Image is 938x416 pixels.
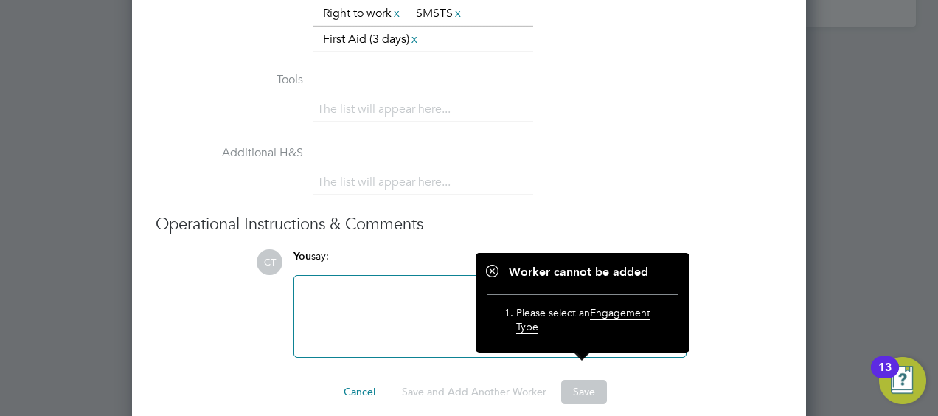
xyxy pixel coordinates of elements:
li: The list will appear here... [317,173,456,193]
span: You [293,250,311,263]
button: Open Resource Center, 13 new notifications [879,357,926,404]
span: CT [257,249,282,275]
li: The list will appear here... [317,100,456,119]
h3: Operational Instructions & Comments [156,214,782,235]
button: Cancel [332,380,387,403]
label: Additional H&S [156,145,303,161]
a: x [392,4,402,23]
span: Engagement Type [516,306,650,333]
li: SMSTS [410,4,469,24]
li: First Aid (3 days) [317,30,425,49]
label: Tools [156,72,303,88]
li: Please select an [516,306,664,340]
button: Save [561,380,607,403]
li: Right to work [317,4,408,24]
div: 13 [878,367,892,386]
div: say: [293,249,687,275]
h1: Worker cannot be added [487,265,678,280]
a: x [409,30,420,49]
button: Save and Add Another Worker [390,380,558,403]
a: x [453,4,463,23]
